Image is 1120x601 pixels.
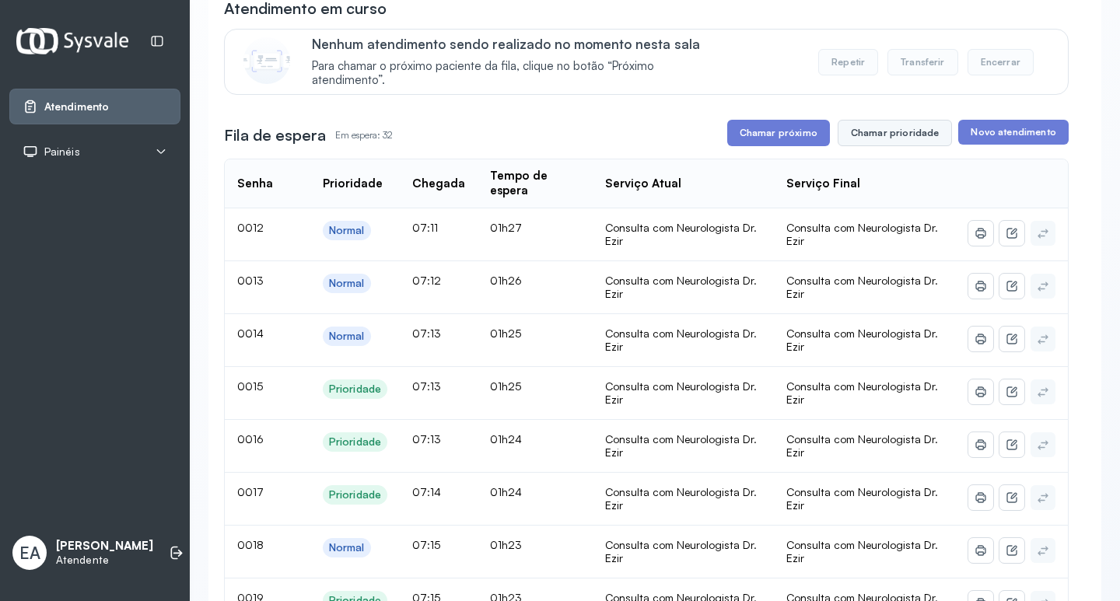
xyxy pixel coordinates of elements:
[412,327,441,340] span: 07:13
[16,28,128,54] img: Logotipo do estabelecimento
[412,379,441,393] span: 07:13
[968,49,1034,75] button: Encerrar
[329,330,365,343] div: Normal
[818,49,878,75] button: Repetir
[237,379,263,393] span: 0015
[237,221,264,234] span: 0012
[786,485,938,512] span: Consulta com Neurologista Dr. Ezir
[329,435,381,449] div: Prioridade
[323,176,383,191] div: Prioridade
[312,36,723,52] p: Nenhum atendimento sendo realizado no momento nesta sala
[329,541,365,554] div: Normal
[605,379,761,407] div: Consulta com Neurologista Dr. Ezir
[412,432,441,446] span: 07:13
[329,277,365,290] div: Normal
[490,274,522,287] span: 01h26
[605,538,761,565] div: Consulta com Neurologista Dr. Ezir
[56,554,153,567] p: Atendente
[44,145,80,159] span: Painéis
[237,176,273,191] div: Senha
[786,379,938,407] span: Consulta com Neurologista Dr. Ezir
[237,432,264,446] span: 0016
[412,176,465,191] div: Chegada
[329,224,365,237] div: Normal
[412,538,440,551] span: 07:15
[786,176,860,191] div: Serviço Final
[56,539,153,554] p: [PERSON_NAME]
[490,169,580,198] div: Tempo de espera
[605,432,761,459] div: Consulta com Neurologista Dr. Ezir
[237,538,264,551] span: 0018
[237,274,264,287] span: 0013
[887,49,958,75] button: Transferir
[605,274,761,301] div: Consulta com Neurologista Dr. Ezir
[224,124,326,146] h3: Fila de espera
[490,432,522,446] span: 01h24
[605,485,761,512] div: Consulta com Neurologista Dr. Ezir
[243,37,290,84] img: Imagem de CalloutCard
[23,99,167,114] a: Atendimento
[237,485,264,498] span: 0017
[838,120,953,146] button: Chamar prioridade
[490,485,522,498] span: 01h24
[312,59,723,89] span: Para chamar o próximo paciente da fila, clique no botão “Próximo atendimento”.
[605,327,761,354] div: Consulta com Neurologista Dr. Ezir
[727,120,830,146] button: Chamar próximo
[786,538,938,565] span: Consulta com Neurologista Dr. Ezir
[786,274,938,301] span: Consulta com Neurologista Dr. Ezir
[786,221,938,248] span: Consulta com Neurologista Dr. Ezir
[335,124,393,146] p: Em espera: 32
[237,327,264,340] span: 0014
[412,485,441,498] span: 07:14
[412,274,441,287] span: 07:12
[786,327,938,354] span: Consulta com Neurologista Dr. Ezir
[490,379,521,393] span: 01h25
[490,327,521,340] span: 01h25
[605,221,761,248] div: Consulta com Neurologista Dr. Ezir
[786,432,938,459] span: Consulta com Neurologista Dr. Ezir
[958,120,1068,145] button: Novo atendimento
[329,488,381,501] div: Prioridade
[490,221,522,234] span: 01h27
[412,221,438,234] span: 07:11
[605,176,681,191] div: Serviço Atual
[44,100,109,114] span: Atendimento
[490,538,522,551] span: 01h23
[329,383,381,396] div: Prioridade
